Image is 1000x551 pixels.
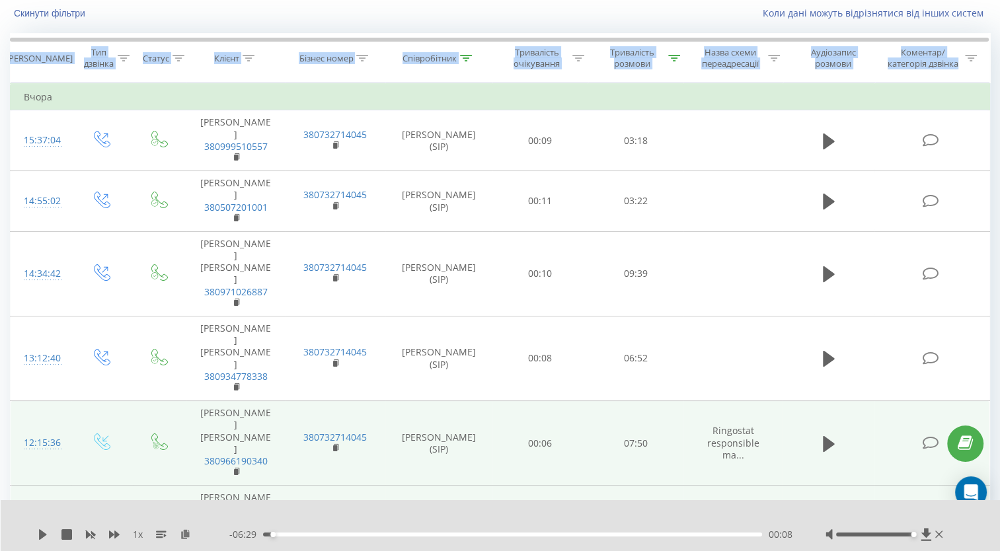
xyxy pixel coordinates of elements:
td: 00:08 [492,316,588,401]
td: 00:10 [492,231,588,316]
a: 380732714045 [303,431,367,443]
div: Назва схеми переадресації [695,47,765,69]
td: 03:18 [588,110,683,171]
a: 380732714045 [303,128,367,141]
a: 380934778338 [204,370,268,383]
span: 00:08 [769,528,792,541]
td: Вчора [11,84,990,110]
td: 00:06 [492,401,588,486]
div: [PERSON_NAME] [6,53,73,64]
a: 380732714045 [303,188,367,201]
a: 380732714045 [303,261,367,274]
td: 06:52 [588,316,683,401]
span: Ringostat responsible ma... [707,424,759,460]
div: Accessibility label [270,532,276,537]
td: [PERSON_NAME] [PERSON_NAME] [186,401,286,486]
div: 13:12:40 [24,346,58,371]
a: 380999510557 [204,140,268,153]
a: 380971026887 [204,285,268,298]
td: 07:50 [588,401,683,486]
td: 00:09 [492,110,588,171]
div: Accessibility label [911,532,917,537]
a: Коли дані можуть відрізнятися вiд інших систем [763,7,990,19]
td: [PERSON_NAME] (SIP) [385,110,492,171]
div: Open Intercom Messenger [955,476,987,508]
div: Співробітник [403,53,457,64]
div: Бізнес номер [299,53,353,64]
td: [PERSON_NAME] [PERSON_NAME] [186,316,286,401]
td: [PERSON_NAME] [186,110,286,171]
div: Коментар/категорія дзвінка [884,47,962,69]
div: Аудіозапис розмови [795,47,872,69]
td: [PERSON_NAME] (SIP) [385,401,492,486]
div: 14:34:42 [24,261,58,287]
td: [PERSON_NAME] (SIP) [385,171,492,232]
div: Тип дзвінка [83,47,114,69]
div: Тривалість розмови [599,47,665,69]
td: 03:22 [588,171,683,232]
td: [PERSON_NAME] (SIP) [385,316,492,401]
button: Скинути фільтри [10,7,92,19]
td: 09:39 [588,231,683,316]
span: - 06:29 [229,528,263,541]
a: 380966190340 [204,455,268,467]
div: Статус [143,53,169,64]
td: 00:11 [492,171,588,232]
a: 380732714045 [303,346,367,358]
div: Клієнт [214,53,239,64]
div: Тривалість очікування [504,47,570,69]
div: 15:37:04 [24,128,58,153]
td: [PERSON_NAME] [PERSON_NAME] [186,231,286,316]
a: 380507201001 [204,201,268,213]
span: 1 x [133,528,143,541]
td: [PERSON_NAME] [186,171,286,232]
td: [PERSON_NAME] (SIP) [385,231,492,316]
div: 12:15:36 [24,430,58,456]
div: 14:55:02 [24,188,58,214]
